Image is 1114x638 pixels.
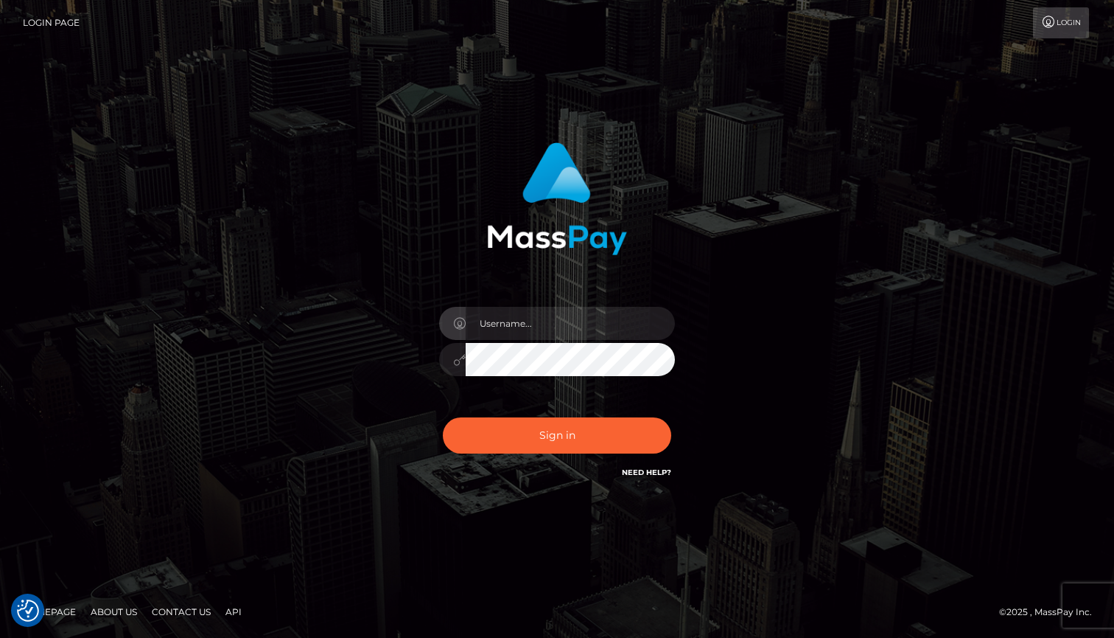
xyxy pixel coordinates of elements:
a: API [220,600,248,623]
a: Contact Us [146,600,217,623]
a: Homepage [16,600,82,623]
a: Need Help? [622,468,671,477]
img: MassPay Login [487,142,627,255]
a: Login Page [23,7,80,38]
a: Login [1033,7,1089,38]
input: Username... [466,307,675,340]
button: Sign in [443,417,671,454]
div: © 2025 , MassPay Inc. [999,604,1103,620]
button: Consent Preferences [17,600,39,622]
img: Revisit consent button [17,600,39,622]
a: About Us [85,600,143,623]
